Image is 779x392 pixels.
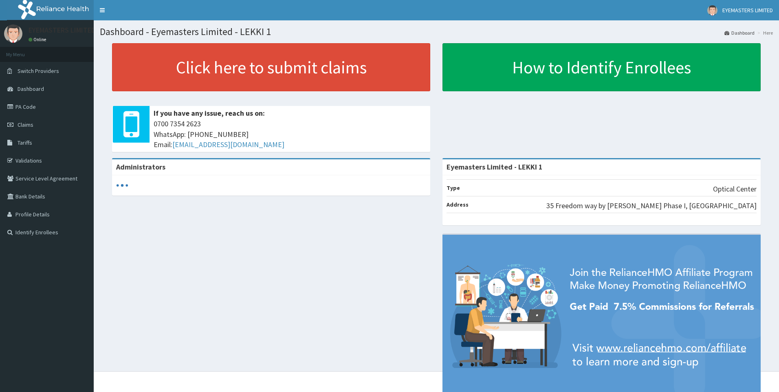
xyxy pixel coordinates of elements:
strong: Eyemasters Limited - LEKKI 1 [447,162,543,172]
span: 0700 7354 2623 WhatsApp: [PHONE_NUMBER] Email: [154,119,426,150]
span: Switch Providers [18,67,59,75]
h1: Dashboard - Eyemasters Limited - LEKKI 1 [100,26,773,37]
span: Tariffs [18,139,32,146]
span: Dashboard [18,85,44,92]
b: Type [447,184,460,192]
img: User Image [707,5,717,15]
p: Optical Center [713,184,757,194]
svg: audio-loading [116,179,128,192]
li: Here [755,29,773,36]
a: How to Identify Enrollees [442,43,761,91]
a: Dashboard [724,29,755,36]
p: 35 Freedom way by [PERSON_NAME] Phase I, [GEOGRAPHIC_DATA] [546,200,757,211]
p: EYEMASTERS LIMITED [29,26,96,34]
a: Online [29,37,48,42]
span: EYEMASTERS LIMITED [722,7,773,14]
img: User Image [4,24,22,43]
a: [EMAIL_ADDRESS][DOMAIN_NAME] [172,140,284,149]
span: Claims [18,121,33,128]
a: Click here to submit claims [112,43,430,91]
b: Administrators [116,162,165,172]
b: Address [447,201,469,208]
b: If you have any issue, reach us on: [154,108,265,118]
